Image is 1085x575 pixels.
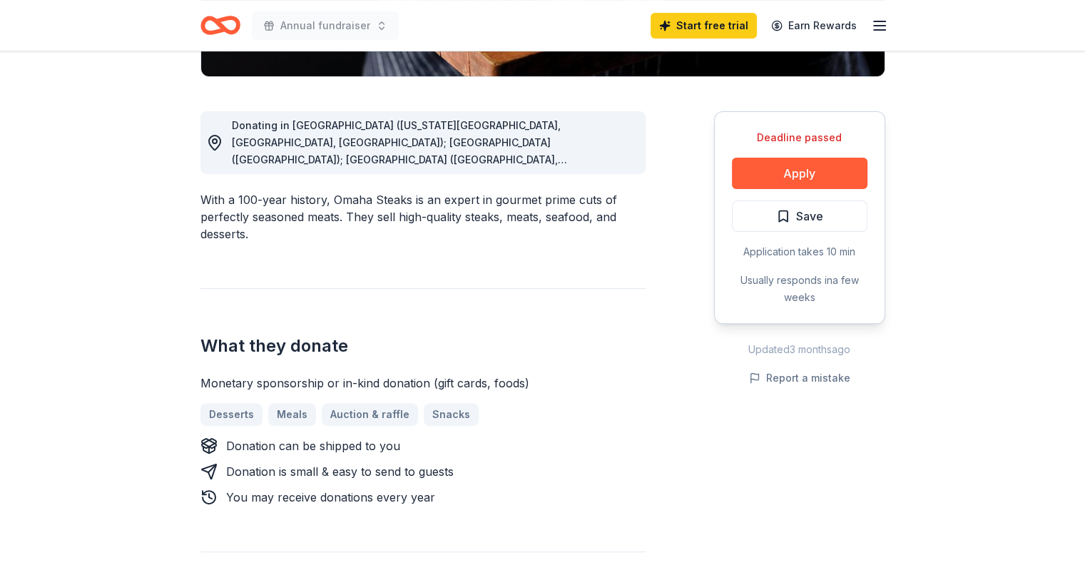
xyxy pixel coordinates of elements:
div: With a 100-year history, Omaha Steaks is an expert in gourmet prime cuts of perfectly seasoned me... [200,191,646,243]
h2: What they donate [200,335,646,357]
span: Annual fundraiser [280,17,370,34]
div: Updated 3 months ago [714,341,885,358]
div: You may receive donations every year [226,489,435,506]
button: Report a mistake [749,370,850,387]
a: Snacks [424,403,479,426]
span: Save [796,207,823,225]
a: Home [200,9,240,42]
button: Save [732,200,867,232]
span: Donating in [GEOGRAPHIC_DATA] ([US_STATE][GEOGRAPHIC_DATA], [GEOGRAPHIC_DATA], [GEOGRAPHIC_DATA])... [232,119,567,439]
a: Auction & raffle [322,403,418,426]
a: Meals [268,403,316,426]
button: Apply [732,158,867,189]
button: Annual fundraiser [252,11,399,40]
div: Application takes 10 min [732,243,867,260]
a: Desserts [200,403,263,426]
a: Start free trial [651,13,757,39]
div: Monetary sponsorship or in-kind donation (gift cards, foods) [200,375,646,392]
div: Donation is small & easy to send to guests [226,463,454,480]
a: Earn Rewards [763,13,865,39]
div: Donation can be shipped to you [226,437,400,454]
div: Usually responds in a few weeks [732,272,867,306]
div: Deadline passed [732,129,867,146]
